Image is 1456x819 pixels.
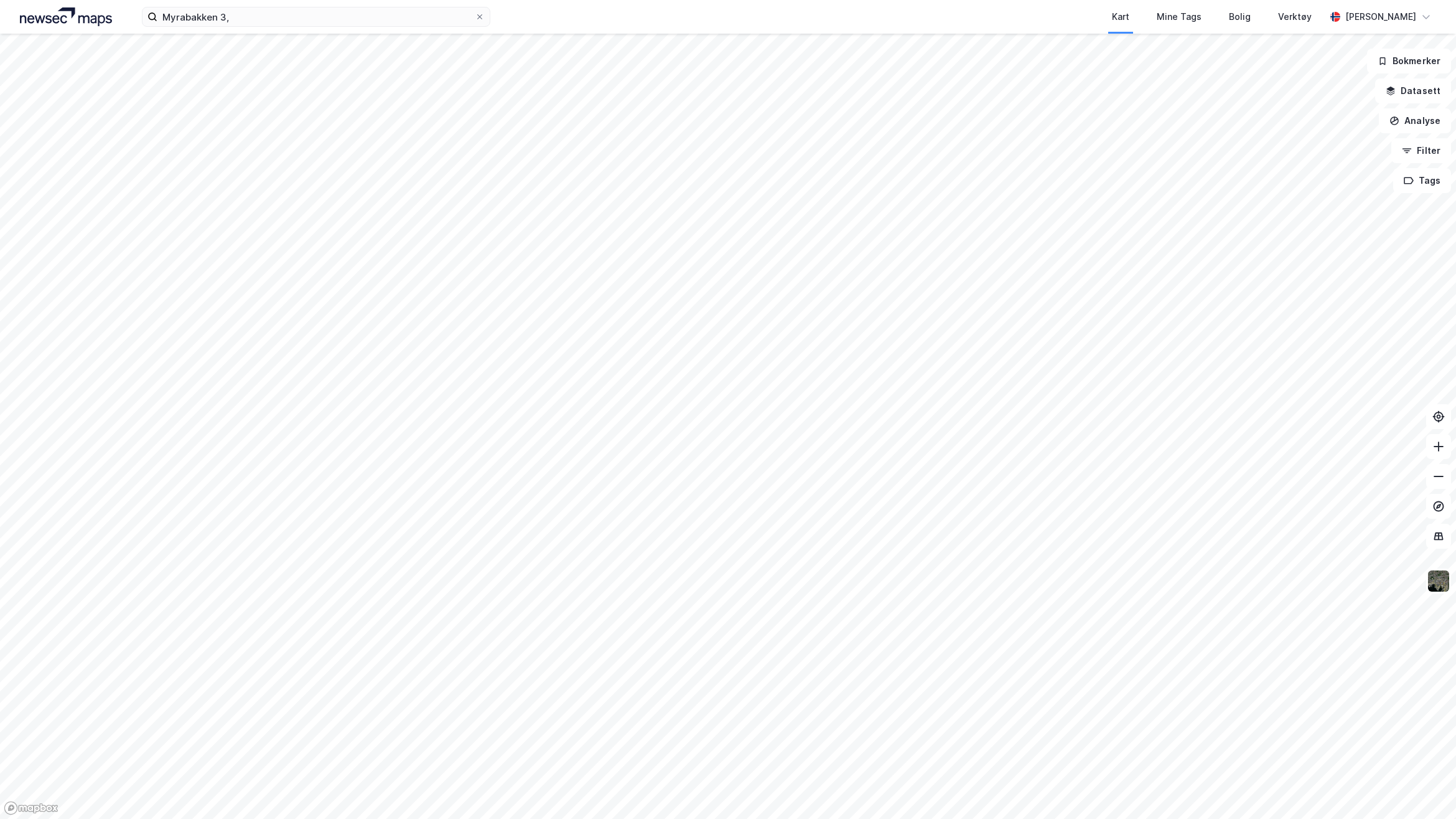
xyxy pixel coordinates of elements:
[1427,569,1450,593] img: 9k=
[1229,9,1251,24] div: Bolig
[1379,108,1451,133] button: Analyse
[1278,9,1312,24] div: Verktøy
[1157,9,1202,24] div: Mine Tags
[1112,9,1129,24] div: Kart
[1367,49,1451,73] button: Bokmerker
[1394,759,1456,819] iframe: Chat Widget
[157,7,475,26] input: Søk på adresse, matrikkel, gårdeiere, leietakere eller personer
[1375,78,1451,103] button: Datasett
[1393,168,1451,193] button: Tags
[1345,9,1416,24] div: [PERSON_NAME]
[4,801,58,815] a: Mapbox homepage
[20,7,112,26] img: logo.a4113a55bc3d86da70a041830d287a7e.svg
[1394,759,1456,819] div: Kontrollprogram for chat
[1391,138,1451,163] button: Filter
